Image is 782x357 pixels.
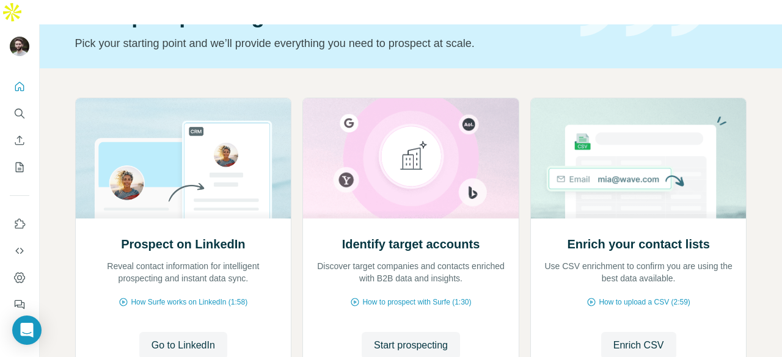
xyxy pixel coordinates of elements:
[10,37,29,56] img: Avatar
[362,297,471,308] span: How to prospect with Surfe (1:30)
[530,98,747,218] img: Enrich your contact lists
[131,297,247,308] span: How Surfe works on LinkedIn (1:58)
[567,236,709,253] h2: Enrich your contact lists
[10,103,29,124] button: Search
[75,35,566,52] p: Pick your starting point and we’ll provide everything you need to prospect at scale.
[599,297,690,308] span: How to upload a CSV (2:59)
[613,338,664,353] span: Enrich CSV
[10,129,29,151] button: Enrich CSV
[10,76,29,98] button: Quick start
[315,260,506,284] p: Discover target companies and contacts enriched with B2B data and insights.
[10,294,29,316] button: Feedback
[10,213,29,235] button: Use Surfe on LinkedIn
[75,98,292,218] img: Prospect on LinkedIn
[10,267,29,289] button: Dashboard
[342,236,480,253] h2: Identify target accounts
[10,156,29,178] button: My lists
[12,316,42,345] div: Open Intercom Messenger
[543,260,734,284] p: Use CSV enrichment to confirm you are using the best data available.
[121,236,245,253] h2: Prospect on LinkedIn
[374,338,448,353] span: Start prospecting
[88,260,279,284] p: Reveal contact information for intelligent prospecting and instant data sync.
[302,98,519,218] img: Identify target accounts
[152,338,215,353] span: Go to LinkedIn
[10,240,29,262] button: Use Surfe API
